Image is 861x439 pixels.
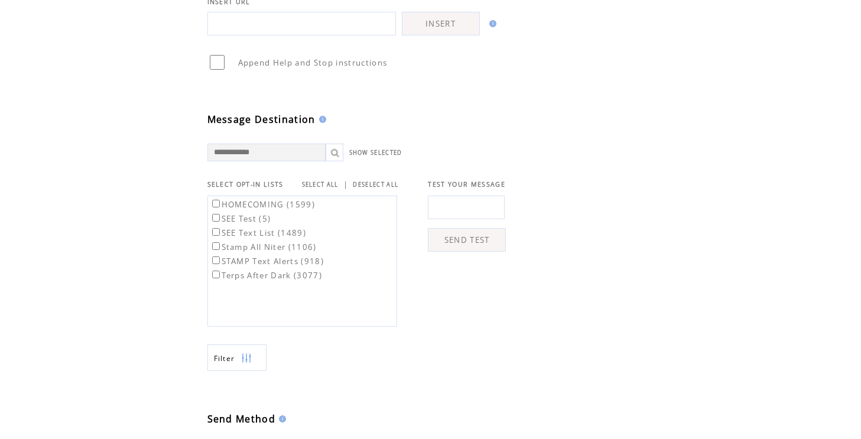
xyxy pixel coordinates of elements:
[241,345,252,372] img: filters.png
[486,20,496,27] img: help.gif
[210,270,323,281] label: Terps After Dark (3077)
[428,180,505,188] span: TEST YOUR MESSAGE
[212,256,220,264] input: STAMP Text Alerts (918)
[316,116,326,123] img: help.gif
[207,113,316,126] span: Message Destination
[349,149,402,157] a: SHOW SELECTED
[207,412,276,425] span: Send Method
[210,256,324,266] label: STAMP Text Alerts (918)
[212,200,220,207] input: HOMECOMING (1599)
[210,199,316,210] label: HOMECOMING (1599)
[275,415,286,422] img: help.gif
[402,12,480,35] a: INSERT
[212,214,220,222] input: SEE Test (5)
[428,228,506,252] a: SEND TEST
[210,213,271,224] label: SEE Test (5)
[212,228,220,236] input: SEE Text List (1489)
[207,180,284,188] span: SELECT OPT-IN LISTS
[212,271,220,278] input: Terps After Dark (3077)
[210,242,317,252] label: Stamp All Niter (1106)
[238,57,388,68] span: Append Help and Stop instructions
[207,344,267,371] a: Filter
[353,181,398,188] a: DESELECT ALL
[214,353,235,363] span: Show filters
[343,179,348,190] span: |
[210,227,307,238] label: SEE Text List (1489)
[212,242,220,250] input: Stamp All Niter (1106)
[302,181,339,188] a: SELECT ALL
